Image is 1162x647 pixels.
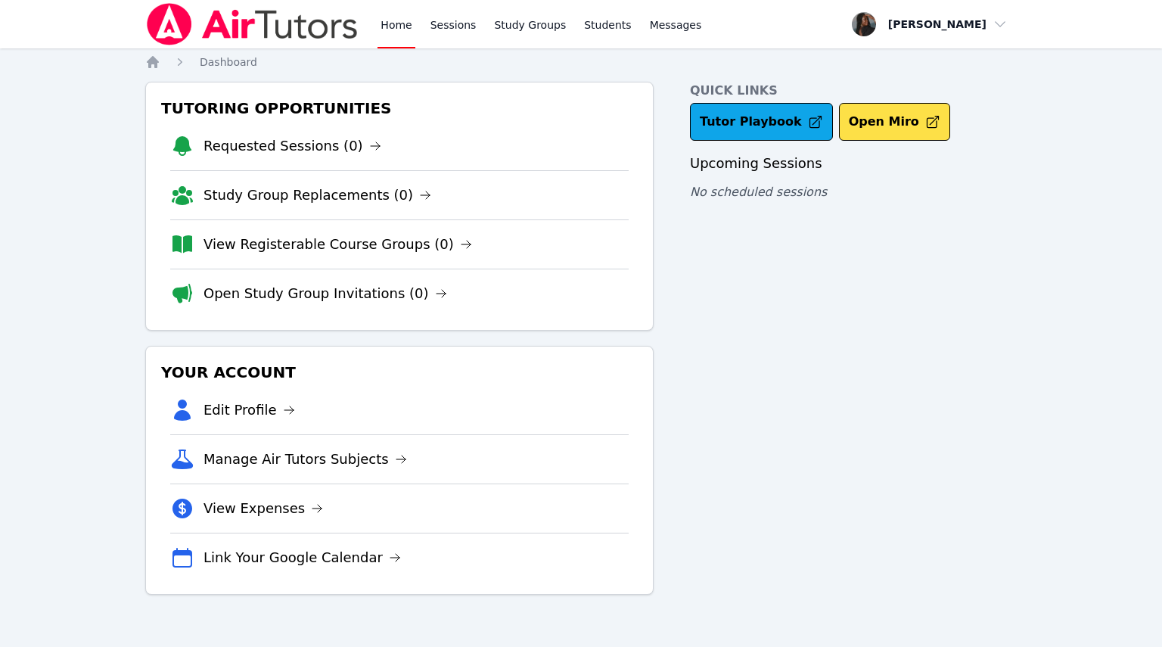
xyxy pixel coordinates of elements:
[690,153,1017,174] h3: Upcoming Sessions
[200,56,257,68] span: Dashboard
[204,135,381,157] a: Requested Sessions (0)
[690,82,1017,100] h4: Quick Links
[650,17,702,33] span: Messages
[204,449,407,470] a: Manage Air Tutors Subjects
[204,498,323,519] a: View Expenses
[158,95,641,122] h3: Tutoring Opportunities
[204,400,295,421] a: Edit Profile
[145,3,359,45] img: Air Tutors
[200,54,257,70] a: Dashboard
[204,547,401,568] a: Link Your Google Calendar
[145,54,1017,70] nav: Breadcrumb
[204,234,472,255] a: View Registerable Course Groups (0)
[158,359,641,386] h3: Your Account
[690,185,827,199] span: No scheduled sessions
[690,103,833,141] a: Tutor Playbook
[204,185,431,206] a: Study Group Replacements (0)
[204,283,447,304] a: Open Study Group Invitations (0)
[839,103,950,141] button: Open Miro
